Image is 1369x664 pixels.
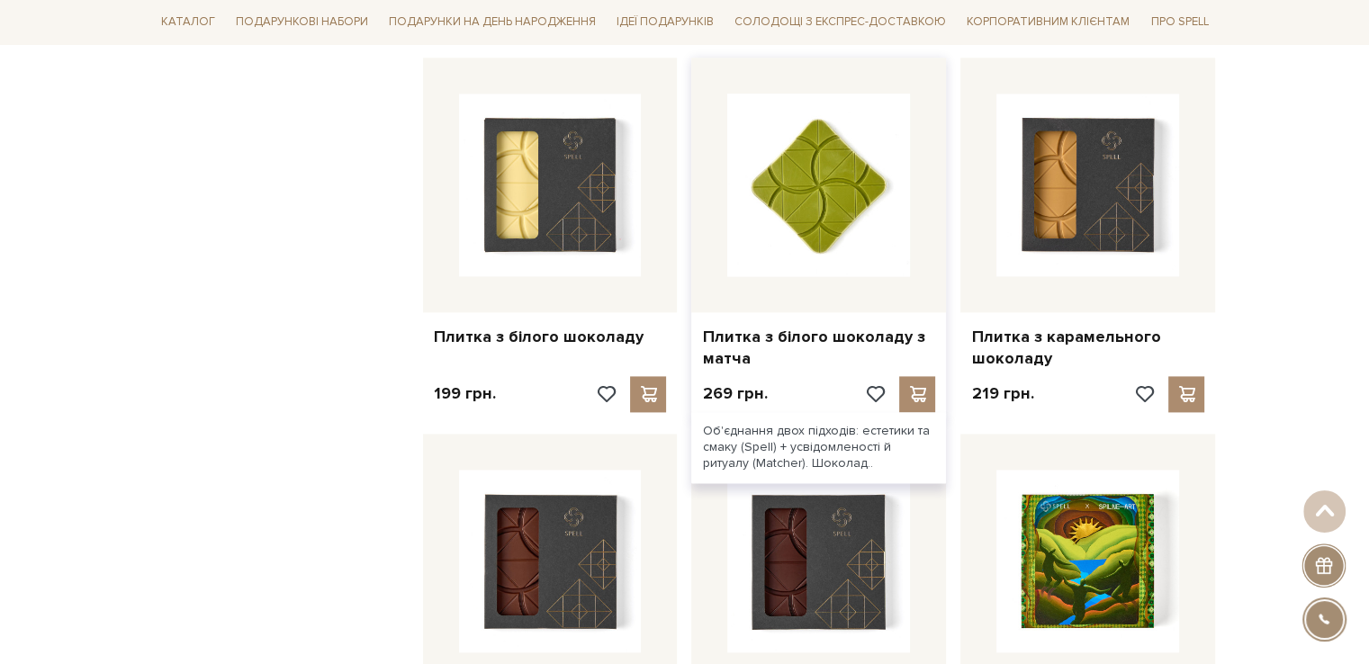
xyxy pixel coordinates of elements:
[434,383,496,404] p: 199 грн.
[702,383,767,404] p: 269 грн.
[727,94,910,276] img: Плитка з білого шоколаду з матча
[229,9,375,37] a: Подарункові набори
[727,7,953,38] a: Солодощі з експрес-доставкою
[1143,9,1215,37] a: Про Spell
[971,327,1204,369] a: Плитка з карамельного шоколаду
[154,9,222,37] a: Каталог
[382,9,603,37] a: Подарунки на День народження
[959,9,1137,37] a: Корпоративним клієнтам
[971,383,1033,404] p: 219 грн.
[702,327,935,369] a: Плитка з білого шоколаду з матча
[691,412,946,483] div: Об'єднання двох підходів: естетики та смаку (Spell) + усвідомленості й ритуалу (Matcher). Шоколад..
[609,9,721,37] a: Ідеї подарунків
[434,327,667,347] a: Плитка з білого шоколаду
